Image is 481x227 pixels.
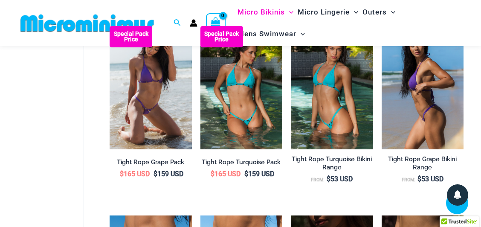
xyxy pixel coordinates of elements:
a: Tight Rope Turquoise Pack [200,158,282,169]
bdi: 159 USD [154,170,183,178]
img: Tight Rope Grape 319 Tri Top 4212 Micro Bottom 02 [110,26,191,149]
span: $ [211,170,214,178]
span: $ [327,175,330,183]
img: Tight Rope Turquoise 319 Tri Top 4228 Thong Bottom 03 [291,26,373,149]
iframe: TrustedSite Certified [21,48,98,218]
a: OutersMenu ToggleMenu Toggle [360,1,397,23]
span: Menu Toggle [387,1,395,23]
span: $ [154,170,157,178]
a: Tight Rope Grape 319 Tri Top 4212 Micro Bottom 05Tight Rope Grape 319 Tri Top 4212 Micro Bottom 0... [382,26,464,149]
img: MM SHOP LOGO FLAT [17,14,157,33]
span: $ [244,170,248,178]
span: Menu Toggle [296,23,305,45]
span: $ [120,170,124,178]
span: Menu Toggle [350,1,358,23]
h2: Tight Rope Turquoise Bikini Range [291,155,373,171]
span: Micro Bikinis [238,1,285,23]
a: Micro LingerieMenu ToggleMenu Toggle [296,1,360,23]
bdi: 53 USD [417,175,443,183]
a: Tight Rope Turquoise Bikini Range [291,155,373,175]
span: From: [402,177,415,183]
a: Micro BikinisMenu ToggleMenu Toggle [235,1,296,23]
bdi: 53 USD [327,175,353,183]
a: Tight Rope Grape Pack [110,158,191,169]
b: Special Pack Price [110,31,152,42]
a: View Shopping Cart, empty [206,13,226,33]
h2: Tight Rope Grape Bikini Range [382,155,464,171]
a: Tight Rope Grape 319 Tri Top 4212 Micro Bottom 02 Tight Rope Grape 319 Tri Top 4212 Micro Bottom ... [110,26,191,149]
span: Menu Toggle [285,1,293,23]
a: Tight Rope Grape Bikini Range [382,155,464,175]
h2: Tight Rope Grape Pack [110,158,191,166]
span: Mens Swimwear [238,23,296,45]
a: Tight Rope Turquoise 319 Tri Top 4228 Thong Bottom 03Tight Rope Turquoise 319 Tri Top 4228 Thong ... [291,26,373,149]
bdi: 165 USD [211,170,240,178]
bdi: 165 USD [120,170,150,178]
bdi: 159 USD [244,170,274,178]
span: Outers [362,1,387,23]
img: Tight Rope Grape 319 Tri Top 4212 Micro Bottom 06 [382,26,464,149]
span: $ [417,175,421,183]
h2: Tight Rope Turquoise Pack [200,158,282,166]
img: Tight Rope Turquoise 319 Tri Top 4228 Thong Bottom 02 [200,26,282,149]
a: Mens SwimwearMenu ToggleMenu Toggle [235,23,307,45]
a: Tight Rope Turquoise 319 Tri Top 4228 Thong Bottom 02 Tight Rope Turquoise 319 Tri Top 4228 Thong... [200,26,282,149]
b: Special Pack Price [200,31,243,42]
a: Search icon link [174,18,181,29]
a: Account icon link [190,19,197,27]
span: From: [311,177,325,183]
span: Micro Lingerie [298,1,350,23]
